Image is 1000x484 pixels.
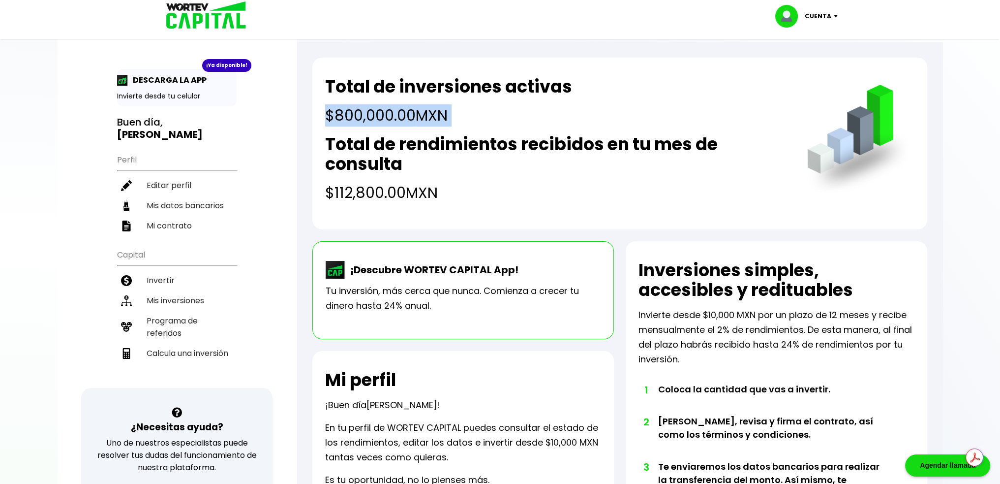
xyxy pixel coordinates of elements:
img: recomiendanos-icon.9b8e9327.svg [121,322,132,332]
img: grafica.516fef24.png [803,85,914,196]
p: Cuenta [805,9,831,24]
h2: Total de rendimientos recibidos en tu mes de consulta [325,134,787,174]
p: Invierte desde $10,000 MXN por un plazo de 12 meses y recibe mensualmente el 2% de rendimientos. ... [638,308,914,367]
img: datos-icon.10cf9172.svg [121,200,132,211]
p: Uno de nuestros especialistas puede resolver tus dudas del funcionamiento de nuestra plataforma. [94,437,260,474]
b: [PERSON_NAME] [117,128,203,141]
h3: ¿Necesitas ayuda? [130,420,223,434]
img: inversiones-icon.6695dc30.svg [121,295,132,306]
img: wortev-capital-app-icon [326,261,345,279]
div: ¡Ya disponible! [202,59,251,72]
li: Coloca la cantidad que vas a invertir. [658,383,887,415]
a: Mis inversiones [117,290,237,311]
img: editar-icon.952d3147.svg [121,180,132,191]
h4: $800,000.00 MXN [325,104,572,127]
h3: Buen día, [117,116,237,141]
a: Editar perfil [117,175,237,195]
a: Calcula una inversión [117,343,237,363]
img: contrato-icon.f2db500c.svg [121,221,132,231]
p: Invierte desde tu celular [117,91,237,101]
h2: Total de inversiones activas [325,77,572,97]
h4: $112,800.00 MXN [325,182,787,204]
span: 3 [643,460,648,475]
img: icon-down [831,15,845,18]
p: ¡Buen día ! [325,398,440,413]
a: Programa de referidos [117,311,237,343]
h2: Mi perfil [325,370,396,390]
h2: Inversiones simples, accesibles y redituables [638,260,914,300]
span: [PERSON_NAME] [366,399,437,411]
ul: Capital [117,244,237,388]
p: DESCARGA LA APP [128,74,207,86]
img: calculadora-icon.17d418c4.svg [121,348,132,359]
a: Invertir [117,270,237,290]
div: Agendar llamada [905,454,990,477]
p: En tu perfil de WORTEV CAPITAL puedes consultar el estado de los rendimientos, editar los datos e... [325,420,601,465]
li: [PERSON_NAME], revisa y firma el contrato, así como los términos y condiciones. [658,415,887,460]
span: 1 [643,383,648,397]
a: Mi contrato [117,216,237,236]
p: Tu inversión, más cerca que nunca. Comienza a crecer tu dinero hasta 24% anual. [326,284,601,313]
a: Mis datos bancarios [117,195,237,216]
img: app-icon [117,75,128,86]
ul: Perfil [117,149,237,236]
img: profile-image [775,5,805,28]
span: 2 [643,415,648,429]
img: invertir-icon.b3b967d7.svg [121,275,132,286]
p: ¡Descubre WORTEV CAPITAL App! [345,262,518,277]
